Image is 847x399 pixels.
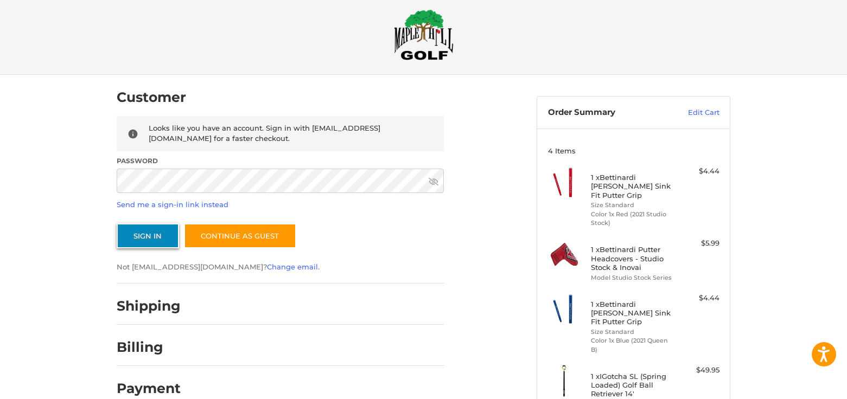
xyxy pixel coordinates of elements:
[591,245,674,272] h4: 1 x Bettinardi Putter Headcovers - Studio Stock & Inovai
[117,156,444,166] label: Password
[117,200,228,209] a: Send me a sign-in link instead
[117,262,444,273] p: Not [EMAIL_ADDRESS][DOMAIN_NAME]? .
[149,124,380,143] span: Looks like you have an account. Sign in with [EMAIL_ADDRESS][DOMAIN_NAME] for a faster checkout.
[548,146,719,155] h3: 4 Items
[591,201,674,210] li: Size Standard
[665,107,719,118] a: Edit Cart
[117,339,180,356] h2: Billing
[591,372,674,398] h4: 1 x IGotcha SL (Spring Loaded) Golf Ball Retriever 14'
[591,173,674,200] h4: 1 x Bettinardi [PERSON_NAME] Sink Fit Putter Grip
[267,262,318,271] a: Change email
[394,9,454,60] img: Maple Hill Golf
[548,107,665,118] h3: Order Summary
[117,223,179,248] button: Sign In
[591,300,674,326] h4: 1 x Bettinardi [PERSON_NAME] Sink Fit Putter Grip
[677,293,719,304] div: $4.44
[677,365,719,376] div: $49.95
[591,336,674,354] li: Color 1x Blue (2021 Queen B)
[677,166,719,177] div: $4.44
[591,327,674,337] li: Size Standard
[591,210,674,228] li: Color 1x Red (2021 Studio Stock)
[117,298,181,314] h2: Shipping
[677,238,719,249] div: $5.99
[117,89,186,106] h2: Customer
[117,380,181,397] h2: Payment
[184,223,296,248] a: Continue as guest
[591,273,674,282] li: Model Studio Stock Series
